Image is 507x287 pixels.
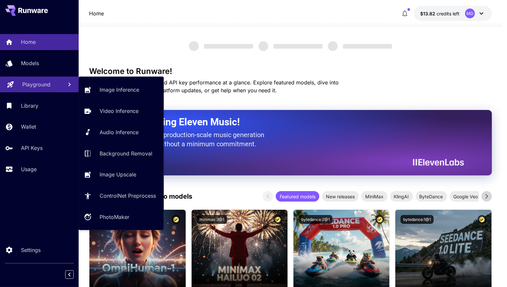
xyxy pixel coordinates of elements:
p: Settings [21,246,41,254]
h2: Now Supporting Eleven Music! [105,116,459,128]
span: Featured models [276,193,319,200]
span: credits left [437,11,460,16]
a: Video Inference [79,103,164,119]
a: ControlNet Preprocess [79,188,164,204]
p: PhotoMaker [100,213,129,221]
p: API Keys [21,144,43,152]
span: New releases [322,193,359,200]
span: $13.82 [421,11,437,16]
button: $13.82076 [414,6,492,21]
div: Collapse sidebar [70,269,79,280]
span: MiniMax [361,193,387,200]
button: Certified Model – Vetted for best performance and includes a commercial license. [375,215,384,224]
button: Certified Model – Vetted for best performance and includes a commercial license. [478,215,486,224]
span: ByteDance [416,193,447,200]
p: Home [89,9,104,17]
button: Certified Model – Vetted for best performance and includes a commercial license. [172,215,180,224]
button: bytedance:2@1 [299,215,332,224]
a: Image Upscale [79,167,164,183]
button: bytedance:1@1 [401,215,434,224]
p: ControlNet Preprocess [100,192,156,200]
a: Image Inference [79,82,164,98]
button: minimax:3@1 [197,215,227,224]
p: Wallet [21,123,36,131]
span: KlingAI [390,193,413,200]
span: Google Veo [450,193,482,200]
button: Certified Model – Vetted for best performance and includes a commercial license. [273,215,282,224]
div: MD [465,9,475,18]
p: Background Removal [100,150,152,157]
p: Library [21,102,38,110]
p: Playground [22,81,50,88]
a: Background Removal [79,145,164,161]
button: Collapse sidebar [65,270,74,279]
h3: Welcome to Runware! [89,67,492,76]
nav: breadcrumb [89,9,104,17]
a: Audio Inference [79,124,164,140]
div: $13.82076 [421,10,460,17]
p: Home [21,38,36,46]
p: Usage [21,165,37,173]
p: The only way to get production-scale music generation from Eleven Labs without a minimum commitment. [105,130,269,149]
p: Video Inference [100,107,139,115]
a: PhotoMaker [79,209,164,225]
p: Image Upscale [100,170,136,178]
p: Audio Inference [100,128,139,136]
p: Models [21,59,39,67]
span: Check out your usage stats and API key performance at a glance. Explore featured models, dive int... [89,79,339,94]
p: Image Inference [100,86,139,94]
